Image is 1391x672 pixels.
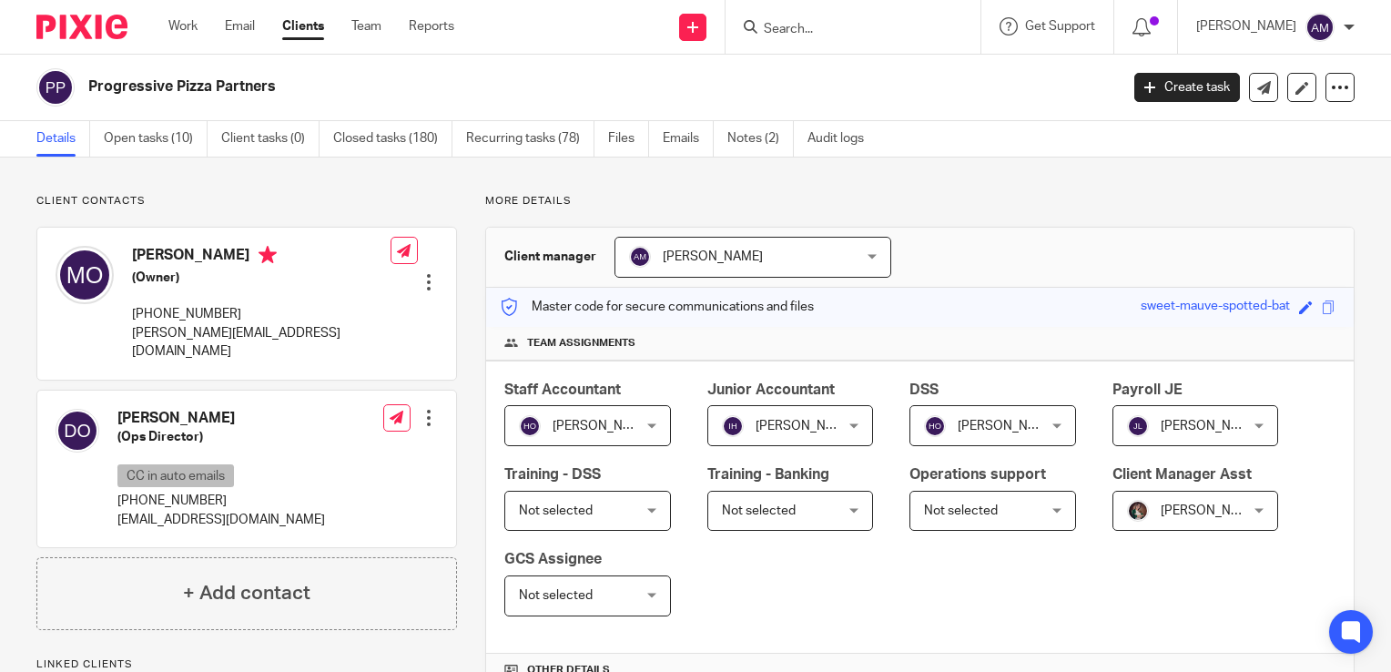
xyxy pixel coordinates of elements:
img: svg%3E [924,415,946,437]
span: GCS Assignee [504,552,602,566]
h2: Progressive Pizza Partners [88,77,903,97]
h4: [PERSON_NAME] [117,409,325,428]
span: Payroll JE [1112,382,1183,397]
h4: [PERSON_NAME] [132,246,391,269]
a: Work [168,17,198,36]
p: [PHONE_NUMBER] [132,305,391,323]
h4: + Add contact [183,579,310,607]
p: More details [485,194,1355,209]
input: Search [762,22,926,38]
span: DSS [909,382,939,397]
span: Not selected [924,504,998,517]
span: Get Support [1025,20,1095,33]
a: Client tasks (0) [221,121,320,157]
a: Create task [1134,73,1240,102]
span: Training - Banking [707,467,829,482]
span: [PERSON_NAME] [663,250,763,263]
img: svg%3E [722,415,744,437]
img: svg%3E [56,409,99,453]
p: Client contacts [36,194,457,209]
p: Linked clients [36,657,457,672]
img: svg%3E [56,246,114,304]
p: Master code for secure communications and files [500,298,814,316]
span: Not selected [722,504,796,517]
a: Reports [409,17,454,36]
a: Recurring tasks (78) [466,121,594,157]
p: CC in auto emails [117,464,234,487]
span: [PERSON_NAME] [756,420,856,433]
a: Details [36,121,90,157]
a: Email [225,17,255,36]
img: svg%3E [629,246,651,268]
h5: (Ops Director) [117,428,325,446]
span: Junior Accountant [707,382,835,397]
i: Primary [259,246,277,264]
span: Not selected [519,504,593,517]
span: Client Manager Asst [1112,467,1252,482]
span: [PERSON_NAME] [958,420,1058,433]
p: [PHONE_NUMBER] [117,492,325,510]
a: Open tasks (10) [104,121,208,157]
img: Pixie [36,15,127,39]
p: [PERSON_NAME][EMAIL_ADDRESS][DOMAIN_NAME] [132,324,391,361]
img: svg%3E [36,68,75,107]
img: svg%3E [1127,415,1149,437]
h5: (Owner) [132,269,391,287]
span: Team assignments [527,336,635,351]
span: Operations support [909,467,1046,482]
a: Team [351,17,381,36]
img: Profile%20picture%20JUS.JPG [1127,500,1149,522]
p: [PERSON_NAME] [1196,17,1296,36]
img: svg%3E [1305,13,1335,42]
a: Clients [282,17,324,36]
a: Closed tasks (180) [333,121,452,157]
a: Files [608,121,649,157]
span: [PERSON_NAME] [553,420,653,433]
a: Notes (2) [727,121,794,157]
h3: Client manager [504,248,596,266]
span: [PERSON_NAME] [1161,504,1261,517]
span: [PERSON_NAME] [1161,420,1261,433]
span: Training - DSS [504,467,601,482]
img: svg%3E [519,415,541,437]
span: Not selected [519,589,593,602]
a: Emails [663,121,714,157]
span: Staff Accountant [504,382,621,397]
div: sweet-mauve-spotted-bat [1141,297,1290,318]
p: [EMAIL_ADDRESS][DOMAIN_NAME] [117,511,325,529]
a: Audit logs [807,121,878,157]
